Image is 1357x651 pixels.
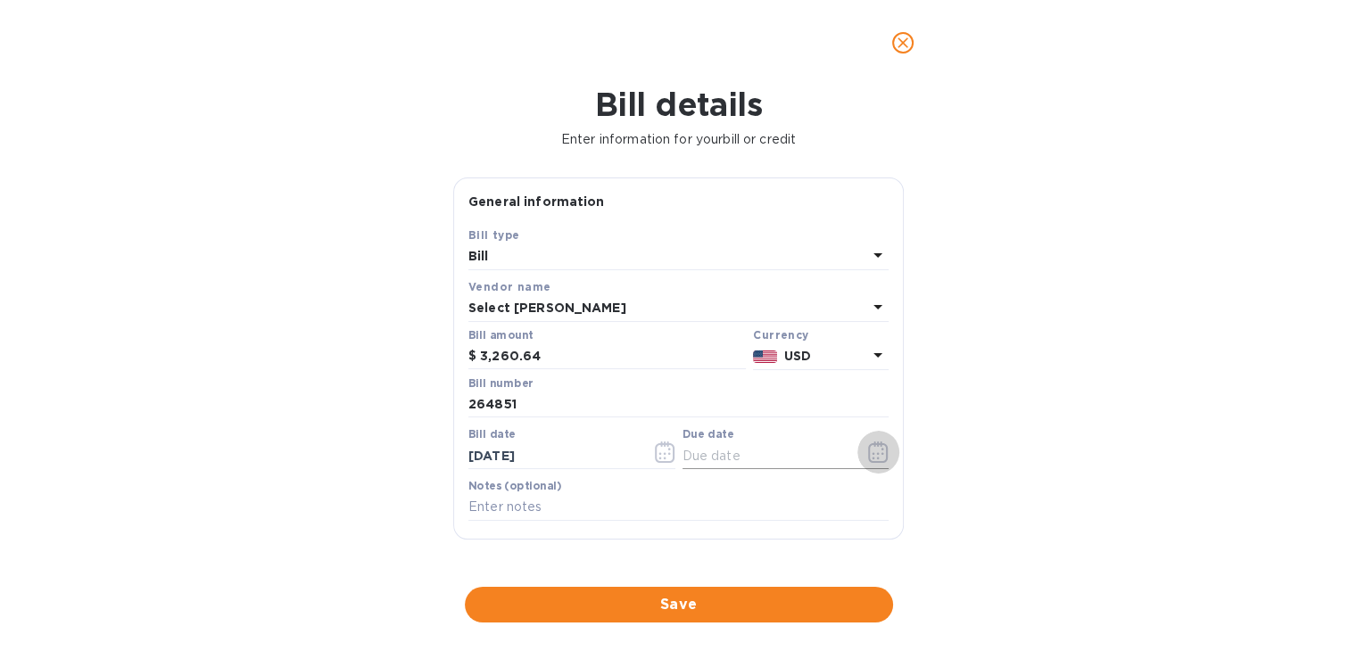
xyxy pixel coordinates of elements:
[479,594,879,615] span: Save
[14,130,1343,149] p: Enter information for your bill or credit
[480,343,746,370] input: $ Enter bill amount
[468,330,533,341] label: Bill amount
[683,442,851,469] input: Due date
[468,194,605,209] b: General information
[683,430,733,441] label: Due date
[468,430,516,441] label: Bill date
[468,481,562,491] label: Notes (optional)
[881,21,924,64] button: close
[468,494,889,521] input: Enter notes
[14,86,1343,123] h1: Bill details
[468,228,520,242] b: Bill type
[468,442,637,469] input: Select date
[468,343,480,370] div: $
[468,249,489,263] b: Bill
[468,301,626,315] b: Select [PERSON_NAME]
[468,378,533,389] label: Bill number
[753,350,777,363] img: USD
[753,328,808,342] b: Currency
[465,587,893,622] button: Save
[784,349,811,363] b: USD
[468,391,889,418] input: Enter bill number
[468,280,550,293] b: Vendor name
